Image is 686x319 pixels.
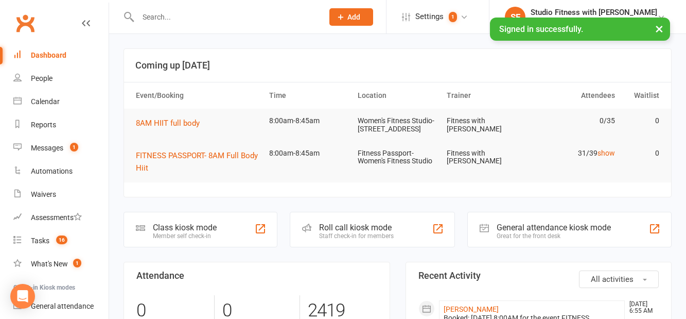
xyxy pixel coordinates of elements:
div: Great for the front desk [497,232,611,240]
a: Messages 1 [13,137,109,160]
td: Fitness Passport- Women's Fitness Studio [353,141,442,174]
div: Studio Fitness with [PERSON_NAME] [531,8,657,17]
td: Fitness with [PERSON_NAME] [442,109,531,141]
div: Calendar [31,97,60,106]
div: Messages [31,144,63,152]
td: Women's Fitness Studio- [STREET_ADDRESS] [353,109,442,141]
div: Waivers [31,190,56,198]
div: Member self check-in [153,232,217,240]
div: Class kiosk mode [153,223,217,232]
a: What's New1 [13,253,109,276]
th: Waitlist [620,82,664,109]
div: What's New [31,260,68,268]
button: FITNESS PASSPORT- 8AM Full Body Hiit [136,149,260,174]
a: Clubworx [12,10,38,36]
div: Open Intercom Messenger [10,284,35,309]
div: Dashboard [31,51,66,59]
span: FITNESS PASSPORT- 8AM Full Body Hiit [136,151,258,173]
h3: Recent Activity [418,271,659,281]
time: [DATE] 6:55 AM [624,301,658,314]
button: 8AM HIIT full body [136,117,207,129]
td: 0/35 [531,109,620,133]
span: 1 [449,12,457,22]
span: Signed in successfully. [499,24,583,34]
th: Time [265,82,354,109]
button: × [650,18,669,40]
div: Assessments [31,213,82,222]
input: Search... [135,10,316,24]
a: General attendance kiosk mode [13,295,109,318]
div: General attendance [31,302,94,310]
div: Staff check-in for members [319,232,394,240]
td: 0 [620,141,664,165]
a: [PERSON_NAME] [444,305,499,313]
span: Add [347,13,360,21]
a: Assessments [13,206,109,229]
a: Tasks 16 [13,229,109,253]
a: People [13,67,109,90]
span: Settings [415,5,444,28]
div: Reports [31,121,56,129]
span: All activities [591,275,634,284]
td: 8:00am-8:45am [265,109,354,133]
th: Location [353,82,442,109]
div: Fitness with [PERSON_NAME] [531,17,657,26]
div: Automations [31,167,73,175]
span: 8AM HIIT full body [136,119,200,128]
a: show [597,149,615,157]
button: Add [329,8,373,26]
button: All activities [579,271,659,288]
div: Roll call kiosk mode [319,223,394,232]
th: Event/Booking [131,82,265,109]
a: Waivers [13,183,109,206]
a: Automations [13,160,109,183]
div: Tasks [31,237,49,245]
h3: Coming up [DATE] [135,60,660,71]
span: 1 [70,143,78,152]
td: 31/39 [531,141,620,165]
a: Reports [13,113,109,137]
div: People [31,74,52,82]
td: 8:00am-8:45am [265,141,354,165]
th: Trainer [442,82,531,109]
span: 16 [56,236,67,244]
td: 0 [620,109,664,133]
div: SF [505,7,525,27]
td: Fitness with [PERSON_NAME] [442,141,531,174]
a: Dashboard [13,44,109,67]
div: General attendance kiosk mode [497,223,611,232]
span: 1 [73,259,81,267]
th: Attendees [531,82,620,109]
h3: Attendance [136,271,377,281]
a: Calendar [13,90,109,113]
